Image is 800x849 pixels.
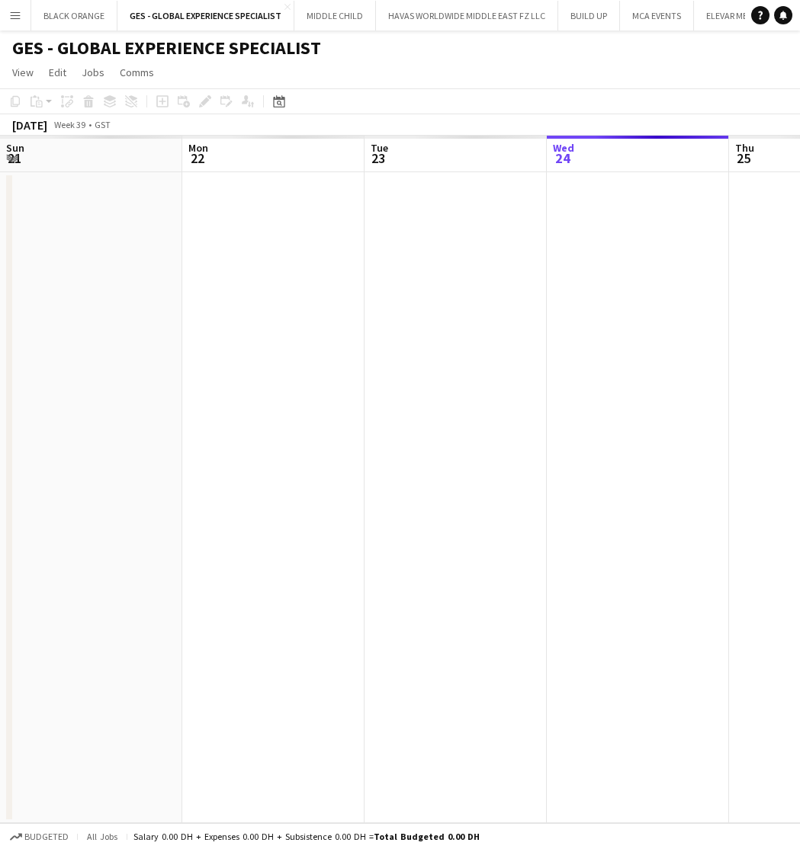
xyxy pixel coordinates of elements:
[95,119,111,130] div: GST
[82,66,104,79] span: Jobs
[114,62,160,82] a: Comms
[376,1,558,30] button: HAVAS WORLDWIDE MIDDLE EAST FZ LLC
[12,117,47,133] div: [DATE]
[6,62,40,82] a: View
[188,141,208,155] span: Mon
[133,831,480,842] div: Salary 0.00 DH + Expenses 0.00 DH + Subsistence 0.00 DH =
[8,828,71,845] button: Budgeted
[620,1,694,30] button: MCA EVENTS
[186,149,208,167] span: 22
[368,149,388,167] span: 23
[374,831,480,842] span: Total Budgeted 0.00 DH
[694,1,774,30] button: ELEVAR MEDIA
[12,37,321,59] h1: GES - GLOBAL EXPERIENCE SPECIALIST
[43,62,72,82] a: Edit
[76,62,111,82] a: Jobs
[24,831,69,842] span: Budgeted
[117,1,294,30] button: GES - GLOBAL EXPERIENCE SPECIALIST
[49,66,66,79] span: Edit
[31,1,117,30] button: BLACK ORANGE
[6,141,24,155] span: Sun
[4,149,24,167] span: 21
[120,66,154,79] span: Comms
[735,141,754,155] span: Thu
[12,66,34,79] span: View
[733,149,754,167] span: 25
[84,831,120,842] span: All jobs
[558,1,620,30] button: BUILD UP
[551,149,574,167] span: 24
[50,119,88,130] span: Week 39
[553,141,574,155] span: Wed
[294,1,376,30] button: MIDDLE CHILD
[371,141,388,155] span: Tue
